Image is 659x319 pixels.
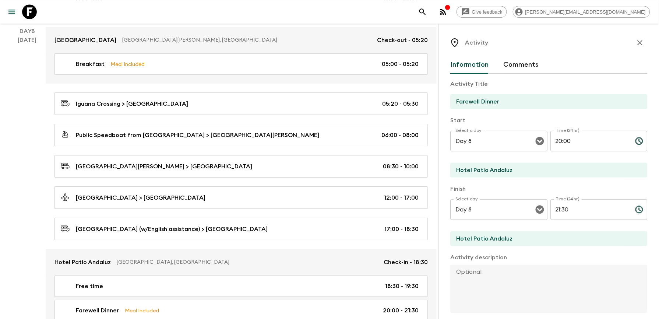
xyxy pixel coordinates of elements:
p: Activity description [450,253,647,262]
button: Comments [503,56,539,74]
p: [GEOGRAPHIC_DATA][PERSON_NAME], [GEOGRAPHIC_DATA] [122,36,371,44]
input: Start Location [450,163,641,178]
p: 08:30 - 10:00 [383,162,419,171]
p: 20:00 - 21:30 [383,306,419,315]
p: 18:30 - 19:30 [385,282,419,291]
p: 05:00 - 05:20 [382,60,419,69]
p: Free time [76,282,103,291]
a: Public Speedboat from [GEOGRAPHIC_DATA] > [GEOGRAPHIC_DATA][PERSON_NAME]06:00 - 08:00 [54,124,428,146]
p: Finish [450,185,647,193]
a: Iguana Crossing > [GEOGRAPHIC_DATA]05:20 - 05:30 [54,92,428,115]
p: 05:20 - 05:30 [382,99,419,108]
span: Give feedback [468,9,507,15]
input: E.g Hozuagawa boat tour [450,94,641,109]
p: Start [450,116,647,125]
p: [GEOGRAPHIC_DATA] (w/English assistance) > [GEOGRAPHIC_DATA] [76,225,268,234]
a: [GEOGRAPHIC_DATA][PERSON_NAME] > [GEOGRAPHIC_DATA]08:30 - 10:00 [54,155,428,178]
button: Choose time, selected time is 8:00 PM [632,134,646,148]
p: 06:00 - 08:00 [381,131,419,140]
input: End Location (leave blank if same as Start) [450,231,641,246]
a: [GEOGRAPHIC_DATA] (w/English assistance) > [GEOGRAPHIC_DATA]17:00 - 18:30 [54,218,428,240]
a: Hotel Patio Andaluz[GEOGRAPHIC_DATA], [GEOGRAPHIC_DATA]Check-in - 18:30 [46,249,437,276]
p: Breakfast [76,60,105,69]
input: hh:mm [550,199,629,220]
a: [GEOGRAPHIC_DATA][GEOGRAPHIC_DATA][PERSON_NAME], [GEOGRAPHIC_DATA]Check-out - 05:20 [46,27,437,53]
label: Time (24hr) [556,196,579,202]
p: Check-in - 18:30 [384,258,428,267]
p: Activity Title [450,80,647,88]
p: 17:00 - 18:30 [384,225,419,234]
label: Select a day [455,127,482,134]
button: Information [450,56,489,74]
button: search adventures [415,4,430,19]
p: Check-out - 05:20 [377,36,428,45]
p: [GEOGRAPHIC_DATA] > [GEOGRAPHIC_DATA] [76,193,205,202]
button: menu [4,4,19,19]
p: Meal Included [110,60,145,68]
p: Activity [465,38,488,47]
p: Meal Included [125,306,159,315]
span: [PERSON_NAME][EMAIL_ADDRESS][DOMAIN_NAME] [521,9,650,15]
button: Open [535,204,545,215]
p: Public Speedboat from [GEOGRAPHIC_DATA] > [GEOGRAPHIC_DATA][PERSON_NAME] [76,131,319,140]
p: [GEOGRAPHIC_DATA] [54,36,116,45]
a: BreakfastMeal Included05:00 - 05:20 [54,53,428,75]
p: Farewell Dinner [76,306,119,315]
label: Select day [455,196,478,202]
p: Hotel Patio Andaluz [54,258,111,267]
p: [GEOGRAPHIC_DATA][PERSON_NAME] > [GEOGRAPHIC_DATA] [76,162,252,171]
a: Give feedback [457,6,507,18]
button: Open [535,136,545,146]
p: 12:00 - 17:00 [384,193,419,202]
div: [PERSON_NAME][EMAIL_ADDRESS][DOMAIN_NAME] [513,6,650,18]
input: hh:mm [550,131,629,151]
p: [GEOGRAPHIC_DATA], [GEOGRAPHIC_DATA] [117,259,378,266]
a: [GEOGRAPHIC_DATA] > [GEOGRAPHIC_DATA]12:00 - 17:00 [54,186,428,209]
label: Time (24hr) [556,127,579,134]
p: Day 8 [9,27,46,36]
a: Free time18:30 - 19:30 [54,276,428,297]
button: Choose time, selected time is 9:30 PM [632,202,646,217]
p: Iguana Crossing > [GEOGRAPHIC_DATA] [76,99,188,108]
